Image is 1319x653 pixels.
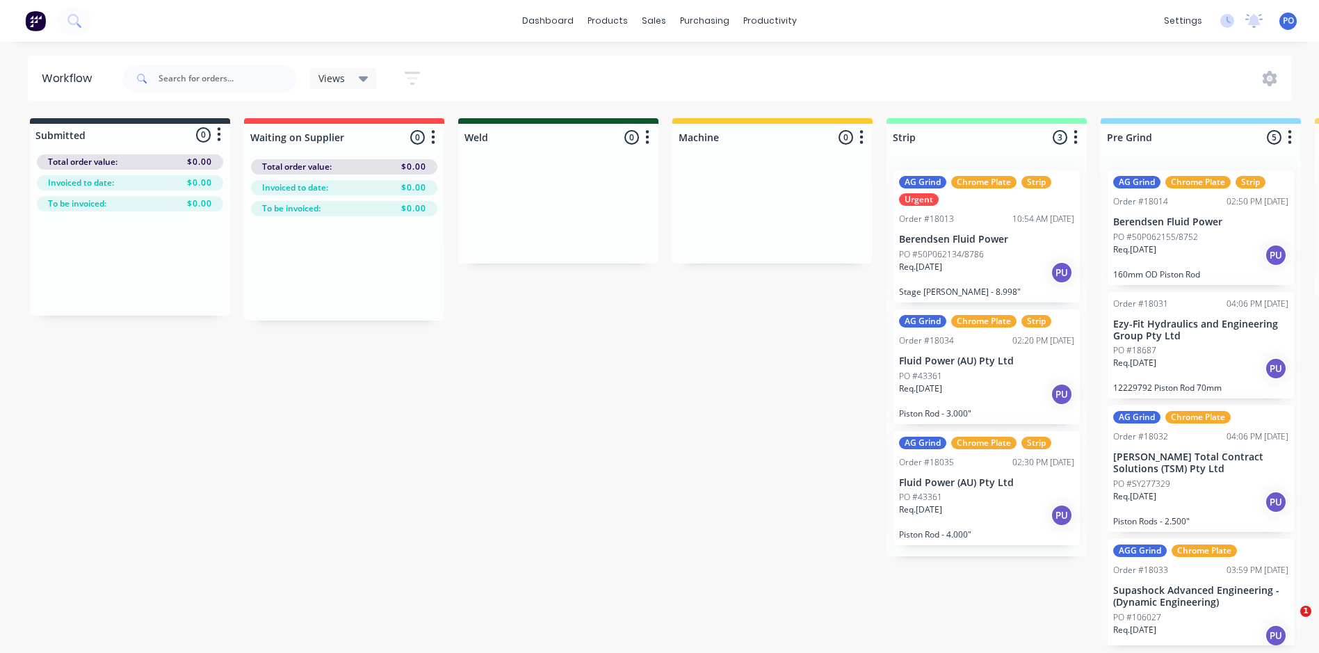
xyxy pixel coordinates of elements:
[951,315,1017,328] div: Chrome Plate
[899,287,1074,297] p: Stage [PERSON_NAME] - 8.998"
[187,177,212,189] span: $0.00
[1265,357,1287,380] div: PU
[1021,315,1051,328] div: Strip
[25,10,46,31] img: Factory
[1113,195,1168,208] div: Order #18014
[1021,176,1051,188] div: Strip
[1113,231,1198,243] p: PO #50P062155/8752
[1113,344,1156,357] p: PO #18687
[899,437,946,449] div: AG Grind
[1113,611,1161,624] p: PO #106027
[48,177,114,189] span: Invoiced to date:
[893,170,1080,303] div: AG GrindChrome PlateStripUrgentOrder #1801310:54 AM [DATE]Berendsen Fluid PowerPO #50P062134/8786...
[899,176,946,188] div: AG Grind
[401,161,426,173] span: $0.00
[893,431,1080,546] div: AG GrindChrome PlateStripOrder #1803502:30 PM [DATE]Fluid Power (AU) Pty LtdPO #43361Req.[DATE]PU...
[401,202,426,215] span: $0.00
[1157,10,1209,31] div: settings
[1113,516,1288,526] p: Piston Rods - 2.500"
[581,10,635,31] div: products
[262,182,328,194] span: Invoiced to date:
[1012,334,1074,347] div: 02:20 PM [DATE]
[1108,292,1294,399] div: Order #1803104:06 PM [DATE]Ezy-Fit Hydraulics and Engineering Group Pty LtdPO #18687Req.[DATE]PU1...
[1113,564,1168,577] div: Order #18033
[1012,213,1074,225] div: 10:54 AM [DATE]
[893,309,1080,424] div: AG GrindChrome PlateStripOrder #1803402:20 PM [DATE]Fluid Power (AU) Pty LtdPO #43361Req.[DATE]PU...
[187,156,212,168] span: $0.00
[1227,430,1288,443] div: 04:06 PM [DATE]
[159,65,296,92] input: Search for orders...
[1113,478,1170,490] p: PO #SY277329
[262,202,321,215] span: To be invoiced:
[899,193,939,206] div: Urgent
[1113,451,1288,475] p: [PERSON_NAME] Total Contract Solutions (TSM) Pty Ltd
[1113,357,1156,369] p: Req. [DATE]
[673,10,736,31] div: purchasing
[899,355,1074,367] p: Fluid Power (AU) Pty Ltd
[1165,176,1231,188] div: Chrome Plate
[1113,411,1160,424] div: AG Grind
[1113,298,1168,310] div: Order #18031
[1113,382,1288,393] p: 12229792 Piston Rod 70mm
[1113,490,1156,503] p: Req. [DATE]
[899,477,1074,489] p: Fluid Power (AU) Pty Ltd
[262,161,332,173] span: Total order value:
[1113,545,1167,557] div: AGG Grind
[1051,261,1073,284] div: PU
[899,334,954,347] div: Order #18034
[899,213,954,225] div: Order #18013
[899,529,1074,540] p: Piston Rod - 4.000"
[951,176,1017,188] div: Chrome Plate
[1113,430,1168,443] div: Order #18032
[1227,564,1288,577] div: 03:59 PM [DATE]
[1265,244,1287,266] div: PU
[1265,624,1287,647] div: PU
[1113,269,1288,280] p: 160mm OD Piston Rod
[1108,405,1294,532] div: AG GrindChrome PlateOrder #1803204:06 PM [DATE][PERSON_NAME] Total Contract Solutions (TSM) Pty L...
[42,70,99,87] div: Workflow
[899,315,946,328] div: AG Grind
[187,197,212,210] span: $0.00
[1300,606,1311,617] span: 1
[1236,176,1265,188] div: Strip
[1012,456,1074,469] div: 02:30 PM [DATE]
[318,71,345,86] span: Views
[1021,437,1051,449] div: Strip
[899,491,942,503] p: PO #43361
[899,234,1074,245] p: Berendsen Fluid Power
[1113,624,1156,636] p: Req. [DATE]
[1051,383,1073,405] div: PU
[1108,170,1294,285] div: AG GrindChrome PlateStripOrder #1801402:50 PM [DATE]Berendsen Fluid PowerPO #50P062155/8752Req.[D...
[1272,606,1305,639] iframe: Intercom live chat
[515,10,581,31] a: dashboard
[1283,15,1294,27] span: PO
[635,10,673,31] div: sales
[1227,298,1288,310] div: 04:06 PM [DATE]
[1165,411,1231,424] div: Chrome Plate
[1113,585,1288,608] p: Supashock Advanced Engineering - (Dynamic Engineering)
[1113,319,1288,342] p: Ezy-Fit Hydraulics and Engineering Group Pty Ltd
[899,261,942,273] p: Req. [DATE]
[899,503,942,516] p: Req. [DATE]
[899,370,942,382] p: PO #43361
[1265,491,1287,513] div: PU
[899,248,984,261] p: PO #50P062134/8786
[951,437,1017,449] div: Chrome Plate
[899,456,954,469] div: Order #18035
[1113,243,1156,256] p: Req. [DATE]
[899,382,942,395] p: Req. [DATE]
[736,10,804,31] div: productivity
[1113,216,1288,228] p: Berendsen Fluid Power
[1113,176,1160,188] div: AG Grind
[899,408,1074,419] p: Piston Rod - 3.000"
[48,197,106,210] span: To be invoiced:
[1051,504,1073,526] div: PU
[48,156,118,168] span: Total order value:
[1172,545,1237,557] div: Chrome Plate
[401,182,426,194] span: $0.00
[1227,195,1288,208] div: 02:50 PM [DATE]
